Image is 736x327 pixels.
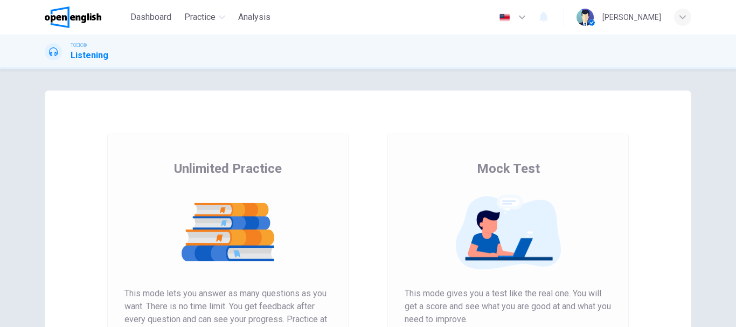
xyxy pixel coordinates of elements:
span: Unlimited Practice [174,160,282,177]
button: Analysis [234,8,275,27]
span: Dashboard [130,11,171,24]
button: Practice [180,8,230,27]
span: This mode gives you a test like the real one. You will get a score and see what you are good at a... [405,287,612,326]
span: Analysis [238,11,270,24]
h1: Listening [71,49,108,62]
img: OpenEnglish logo [45,6,101,28]
img: Profile picture [577,9,594,26]
span: Practice [184,11,216,24]
button: Dashboard [126,8,176,27]
img: en [498,13,511,22]
div: [PERSON_NAME] [602,11,661,24]
span: Mock Test [477,160,540,177]
a: OpenEnglish logo [45,6,126,28]
span: TOEIC® [71,41,87,49]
